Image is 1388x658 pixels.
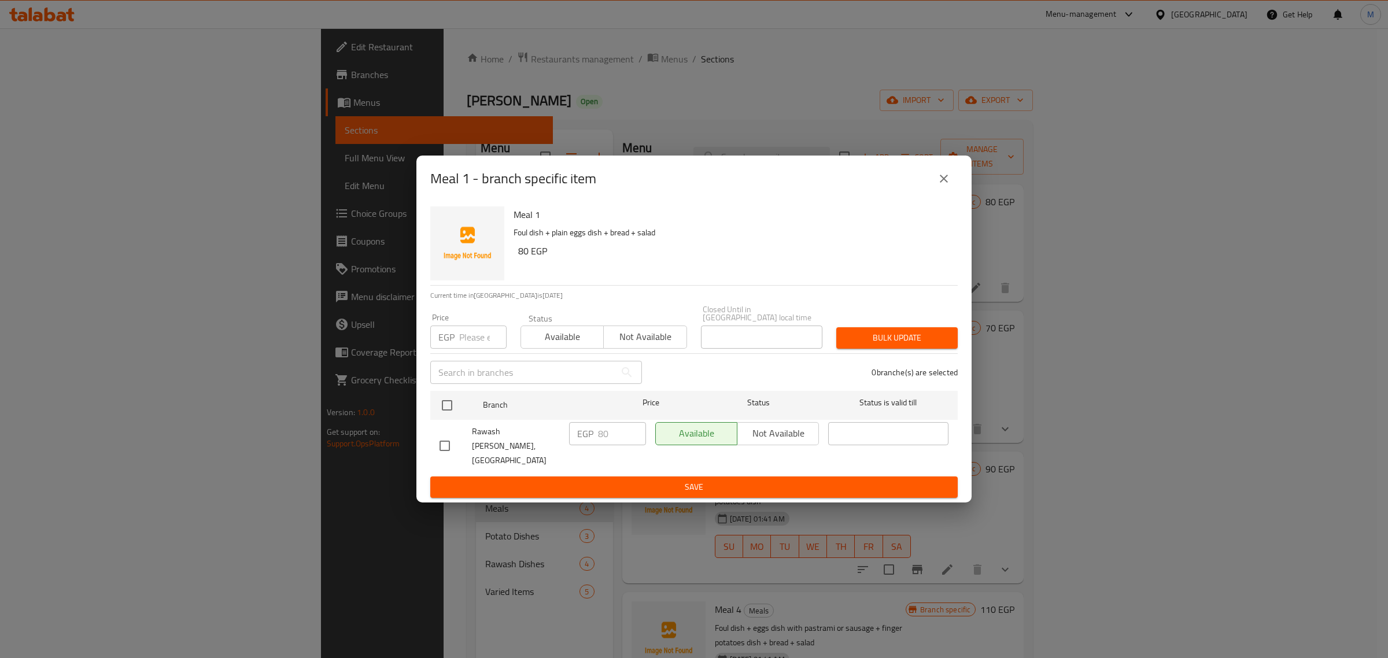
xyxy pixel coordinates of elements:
span: Save [440,480,948,494]
h6: Meal 1 [514,206,948,223]
h2: Meal 1 - branch specific item [430,169,596,188]
span: Branch [483,398,603,412]
p: EGP [577,427,593,441]
button: Bulk update [836,327,958,349]
img: Meal 1 [430,206,504,280]
span: Status [699,395,819,410]
span: Price [612,395,689,410]
p: EGP [438,330,455,344]
button: Save [430,476,958,498]
p: Foul dish + plain eggs dish + bread + salad [514,226,948,240]
span: Rawash [PERSON_NAME], [GEOGRAPHIC_DATA] [472,424,560,468]
input: Search in branches [430,361,615,384]
h6: 80 EGP [518,243,948,259]
input: Please enter price [598,422,646,445]
span: Status is valid till [828,395,948,410]
span: Not available [608,328,682,345]
p: Current time in [GEOGRAPHIC_DATA] is [DATE] [430,290,958,301]
span: Bulk update [846,331,948,345]
input: Please enter price [459,326,507,349]
button: Available [520,326,604,349]
button: Not available [603,326,686,349]
span: Available [526,328,599,345]
button: close [930,165,958,193]
p: 0 branche(s) are selected [872,367,958,378]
